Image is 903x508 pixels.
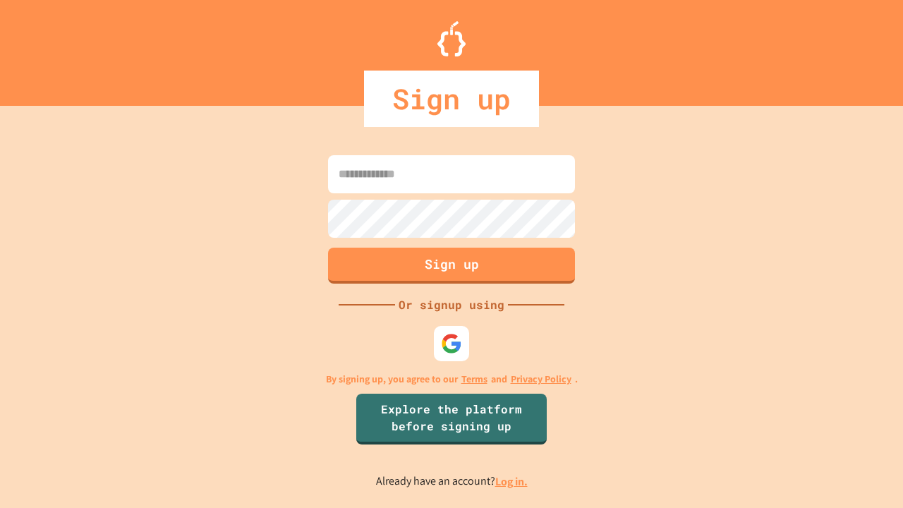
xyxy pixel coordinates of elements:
[495,474,528,489] a: Log in.
[395,296,508,313] div: Or signup using
[328,248,575,284] button: Sign up
[356,394,547,445] a: Explore the platform before signing up
[326,372,578,387] p: By signing up, you agree to our and .
[364,71,539,127] div: Sign up
[376,473,528,490] p: Already have an account?
[441,333,462,354] img: google-icon.svg
[461,372,487,387] a: Terms
[437,21,466,56] img: Logo.svg
[511,372,571,387] a: Privacy Policy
